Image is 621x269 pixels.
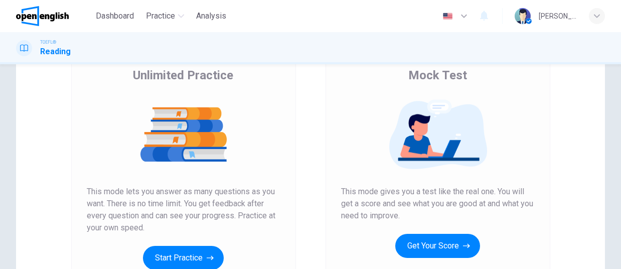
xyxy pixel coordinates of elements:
button: Analysis [192,7,230,25]
span: Unlimited Practice [133,67,234,83]
button: Get Your Score [395,234,480,258]
span: TOEFL® [40,39,56,46]
img: en [441,13,454,20]
span: Practice [146,10,175,22]
img: Profile picture [515,8,531,24]
img: OpenEnglish logo [16,6,69,26]
button: Dashboard [92,7,138,25]
span: This mode lets you answer as many questions as you want. There is no time limit. You get feedback... [87,186,280,234]
a: OpenEnglish logo [16,6,92,26]
span: This mode gives you a test like the real one. You will get a score and see what you are good at a... [342,186,534,222]
span: Mock Test [408,67,467,83]
div: [PERSON_NAME] [539,10,577,22]
button: Practice [142,7,188,25]
span: Analysis [196,10,226,22]
span: Dashboard [96,10,134,22]
h1: Reading [40,46,71,58]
